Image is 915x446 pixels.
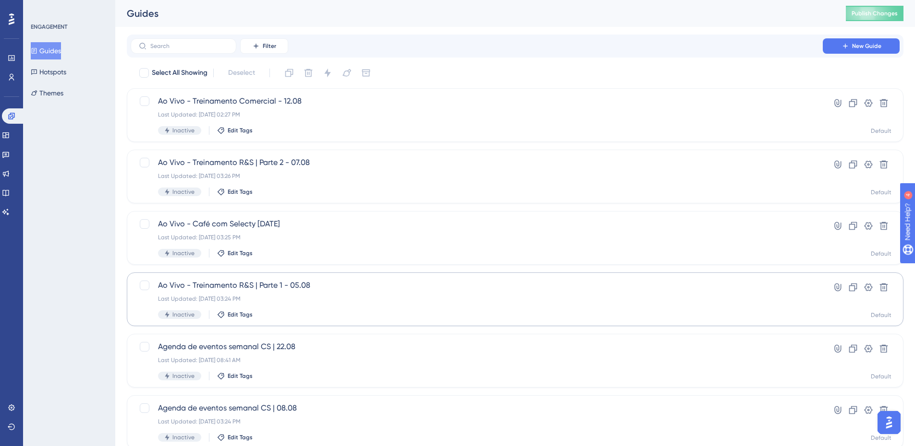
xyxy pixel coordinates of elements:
span: Inactive [172,311,195,318]
span: Inactive [172,372,195,380]
span: Edit Tags [228,127,253,134]
button: Themes [31,84,63,102]
button: Edit Tags [217,188,253,196]
span: Inactive [172,249,195,257]
span: Publish Changes [852,10,898,17]
div: Last Updated: [DATE] 03:24 PM [158,295,795,303]
button: Edit Tags [217,372,253,380]
span: Inactive [172,127,195,134]
div: Default [871,434,891,442]
div: Default [871,311,891,319]
div: Last Updated: [DATE] 02:27 PM [158,111,795,118]
div: Default [871,127,891,135]
span: Edit Tags [228,372,253,380]
div: Default [871,373,891,380]
span: New Guide [852,42,881,50]
div: 4 [67,5,70,12]
div: Last Updated: [DATE] 03:24 PM [158,418,795,425]
button: Guides [31,42,61,59]
span: Ao Vivo - Treinamento R&S | Parte 2 - 07.08 [158,157,795,168]
span: Edit Tags [228,311,253,318]
button: Deselect [220,64,264,82]
span: Need Help? [23,2,60,14]
div: Default [871,250,891,258]
div: Guides [127,7,822,20]
span: Edit Tags [228,249,253,257]
div: Last Updated: [DATE] 03:25 PM [158,234,795,241]
div: ENGAGEMENT [31,23,67,31]
span: Ao Vivo - Treinamento Comercial - 12.08 [158,95,795,107]
input: Search [150,43,228,49]
span: Agenda de eventos semanal CS | 22.08 [158,341,795,352]
span: Ao Vivo - Café com Selecty [DATE] [158,218,795,230]
span: Edit Tags [228,434,253,441]
button: Publish Changes [846,6,903,21]
button: Edit Tags [217,311,253,318]
div: Default [871,188,891,196]
span: Inactive [172,188,195,196]
iframe: UserGuiding AI Assistant Launcher [875,408,903,437]
span: Select All Showing [152,67,207,79]
span: Edit Tags [228,188,253,196]
div: Last Updated: [DATE] 03:26 PM [158,172,795,180]
button: New Guide [823,38,900,54]
button: Filter [240,38,288,54]
span: Ao Vivo - Treinamento R&S | Parte 1 - 05.08 [158,280,795,291]
button: Edit Tags [217,127,253,134]
button: Edit Tags [217,434,253,441]
div: Last Updated: [DATE] 08:41 AM [158,356,795,364]
button: Hotspots [31,63,66,81]
span: Agenda de eventos semanal CS | 08.08 [158,402,795,414]
button: Edit Tags [217,249,253,257]
span: Deselect [228,67,255,79]
span: Inactive [172,434,195,441]
span: Filter [263,42,276,50]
